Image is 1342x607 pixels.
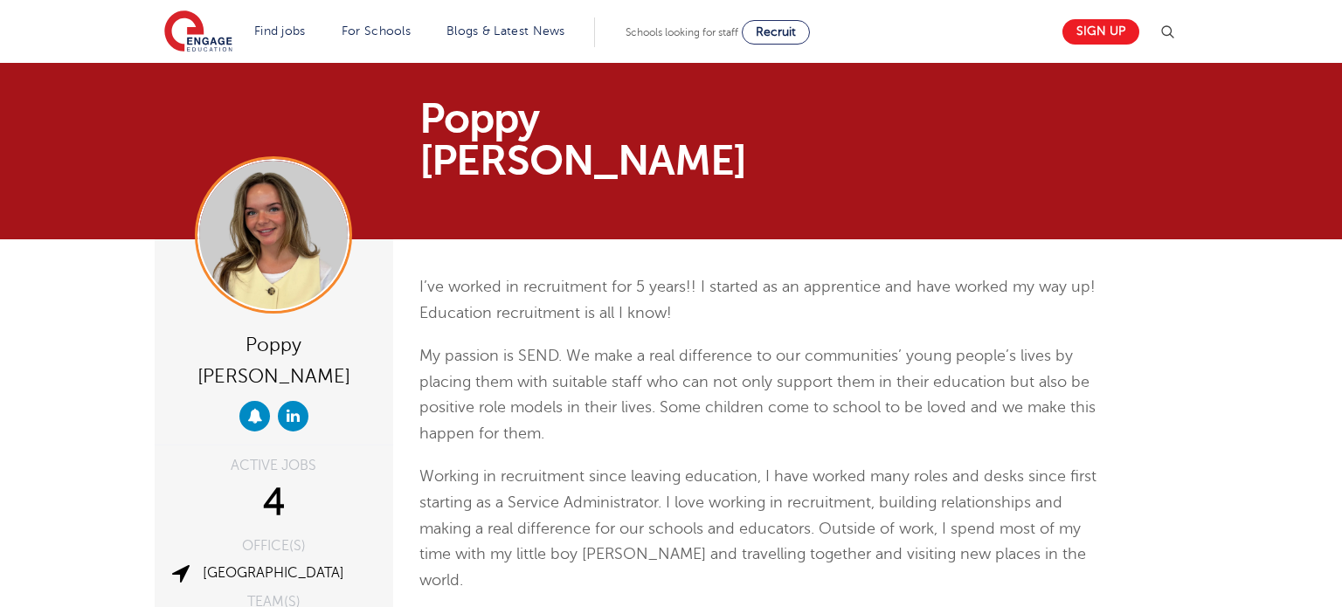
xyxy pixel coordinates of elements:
[419,343,1100,446] p: My passion is SEND. We make a real difference to our communities’ young people’s lives by placing...
[254,24,306,38] a: Find jobs
[419,98,834,182] h1: Poppy [PERSON_NAME]
[756,25,796,38] span: Recruit
[168,481,380,525] div: 4
[164,10,232,54] img: Engage Education
[203,565,344,581] a: [GEOGRAPHIC_DATA]
[168,459,380,472] div: ACTIVE JOBS
[1062,19,1139,45] a: Sign up
[446,24,565,38] a: Blogs & Latest News
[342,24,411,38] a: For Schools
[168,539,380,553] div: OFFICE(S)
[742,20,810,45] a: Recruit
[419,278,1096,321] span: I’ve worked in recruitment for 5 years!! I started as an apprentice and have worked my way up! Ed...
[168,327,380,392] div: Poppy [PERSON_NAME]
[419,467,1096,588] span: Working in recruitment since leaving education, I have worked many roles and desks since first st...
[626,26,738,38] span: Schools looking for staff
